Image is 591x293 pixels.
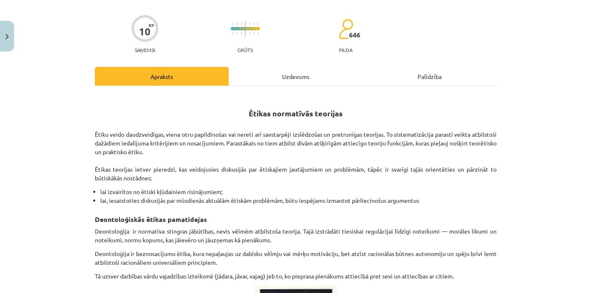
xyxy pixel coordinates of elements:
span: 646 [349,31,360,39]
span: XP [148,23,154,27]
p: Ētiku veido daudzveidīgas, viena otru papildinošas vai nereti arī savstarpēji izslēdzošas un pret... [95,130,497,182]
p: Tā uzsver darbības vārdu vajadzības izteiksmē (jādara, jāvar, vajag) jeb to, ko pieprasa pienākum... [95,272,497,281]
div: Palīdzība [363,67,497,86]
img: students-c634bb4e5e11cddfef0936a35e636f08e4e9abd3cc4e673bd6f9a4125e45ecb1.svg [339,19,353,39]
img: icon-short-line-57e1e144782c952c97e751825c79c345078a6d821885a25fce030b3d8c18986b.svg [253,23,254,25]
p: Grūts [237,47,253,53]
img: icon-short-line-57e1e144782c952c97e751825c79c345078a6d821885a25fce030b3d8c18986b.svg [241,32,242,34]
p: Deontoloģija ir normatīva stingras jābūtības, nevis vēlmēm atbilstoša teorija. Tajā izstrādāti ti... [95,227,497,244]
div: 10 [139,26,151,37]
img: icon-long-line-d9ea69661e0d244f92f715978eff75569469978d946b2353a9bb055b3ed8787d.svg [245,21,246,37]
strong: Ētikas normatīvās teorijas [249,108,343,118]
img: icon-short-line-57e1e144782c952c97e751825c79c345078a6d821885a25fce030b3d8c18986b.svg [253,32,254,34]
img: icon-close-lesson-0947bae3869378f0d4975bcd49f059093ad1ed9edebbc8119c70593378902aed.svg [5,34,9,39]
img: icon-short-line-57e1e144782c952c97e751825c79c345078a6d821885a25fce030b3d8c18986b.svg [249,23,250,25]
p: pilda [339,47,352,53]
img: icon-short-line-57e1e144782c952c97e751825c79c345078a6d821885a25fce030b3d8c18986b.svg [237,32,237,34]
div: Apraksts [95,67,229,86]
li: lai, iesaistoties diskusijās par mūsdienās aktuālām ētiskām problēmām, būtu iespējams izmantot pā... [100,196,497,205]
img: icon-short-line-57e1e144782c952c97e751825c79c345078a6d821885a25fce030b3d8c18986b.svg [237,23,237,25]
p: Deontoloģija ir beznosacījumu ētika, kura nepaļaujas uz dabisku vēlmju vai mērķu motivāciju, bet ... [95,249,497,267]
div: Uzdevums [229,67,363,86]
strong: Deontoloģiskās ētikas pamatidejas [95,215,207,224]
li: lai izvairītos no ētiski kļūdainiem risinājumiem; [100,187,497,196]
p: Saņemsi [131,47,158,53]
img: icon-short-line-57e1e144782c952c97e751825c79c345078a6d821885a25fce030b3d8c18986b.svg [249,32,250,34]
img: icon-short-line-57e1e144782c952c97e751825c79c345078a6d821885a25fce030b3d8c18986b.svg [241,23,242,25]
